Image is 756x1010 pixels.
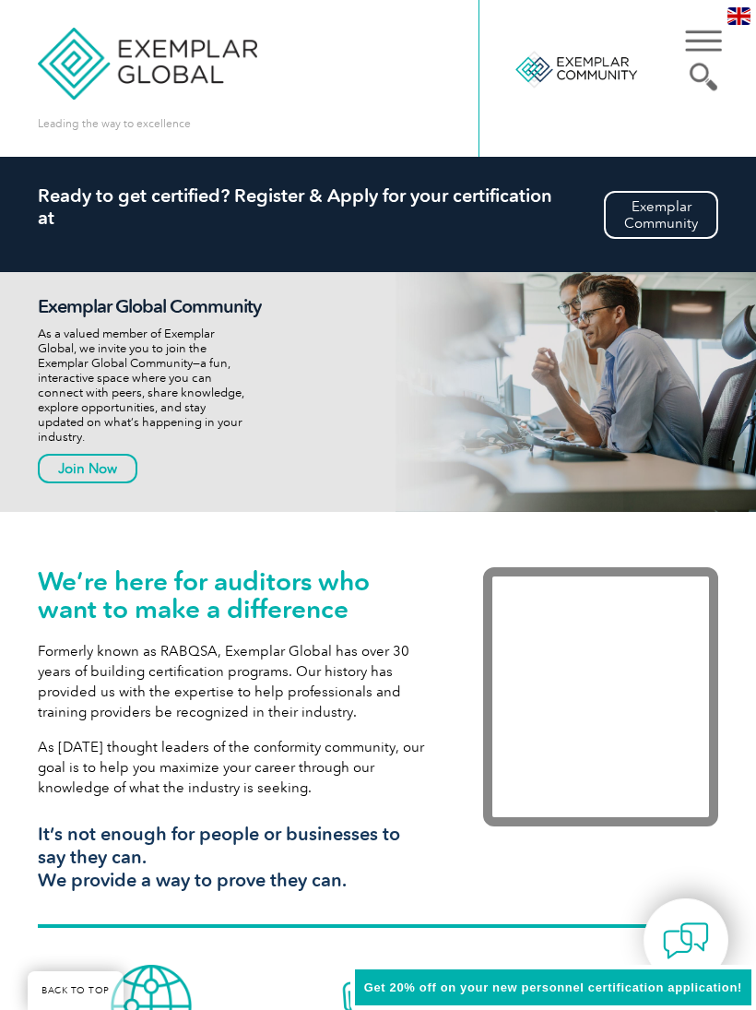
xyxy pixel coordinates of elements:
[663,918,709,964] img: contact-chat.png
[38,641,428,722] p: Formerly known as RABQSA, Exemplar Global has over 30 years of building certification programs. O...
[28,971,124,1010] a: BACK TO TOP
[483,567,718,826] iframe: Exemplar Global: Working together to make a difference
[38,327,281,445] p: As a valued member of Exemplar Global, we invite you to join the Exemplar Global Community—a fun,...
[38,454,137,483] a: Join Now
[364,980,742,994] span: Get 20% off on your new personnel certification application!
[38,113,191,134] p: Leading the way to excellence
[38,823,428,892] h3: It’s not enough for people or businesses to say they can. We provide a way to prove they can.
[38,737,428,798] p: As [DATE] thought leaders of the conformity community, our goal is to help you maximize your care...
[38,295,281,317] h2: Exemplar Global Community
[38,567,428,623] h1: We’re here for auditors who want to make a difference
[727,7,750,25] img: en
[604,191,718,239] a: ExemplarCommunity
[38,184,718,229] h2: Ready to get certified? Register & Apply for your certification at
